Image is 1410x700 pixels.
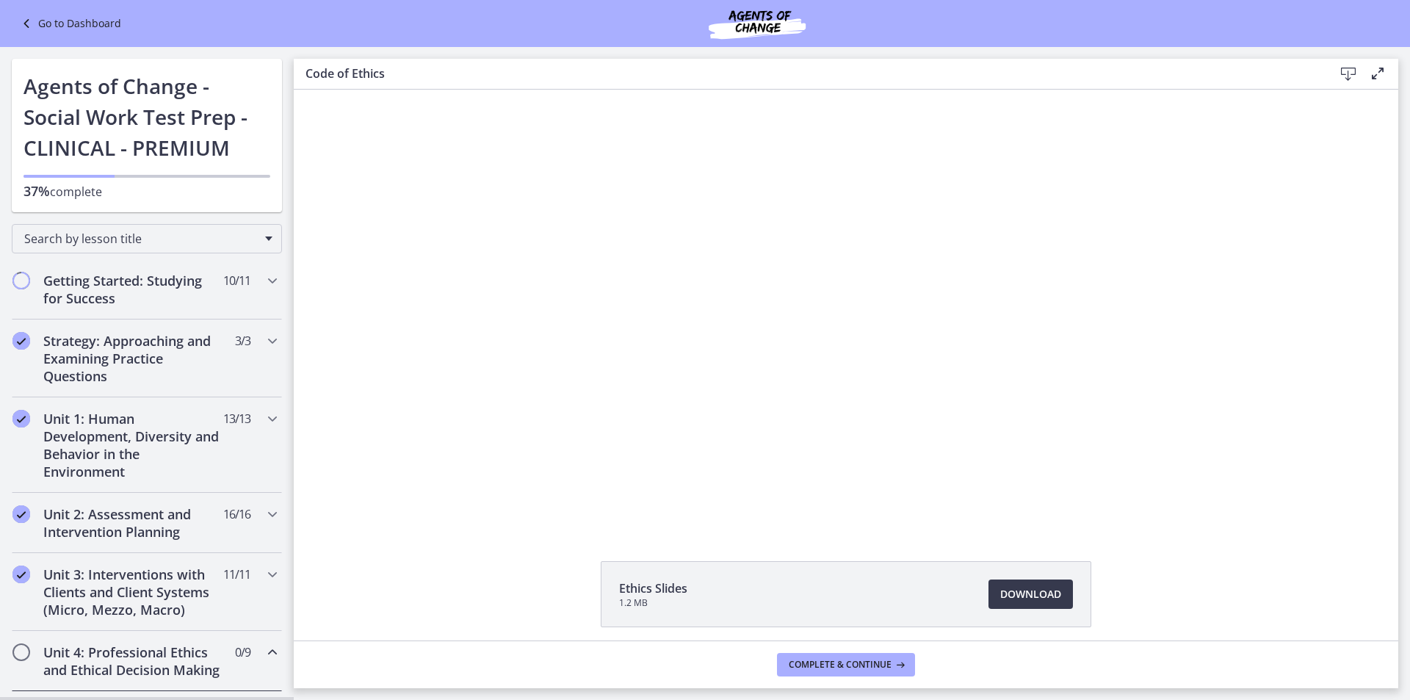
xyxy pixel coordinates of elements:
[23,182,50,200] span: 37%
[988,580,1073,609] a: Download
[235,643,250,661] span: 0 / 9
[223,272,250,289] span: 10 / 11
[12,332,30,350] i: Completed
[789,659,892,671] span: Complete & continue
[294,90,1398,527] iframe: Video Lesson
[619,580,687,597] span: Ethics Slides
[223,410,250,427] span: 13 / 13
[43,643,223,679] h2: Unit 4: Professional Ethics and Ethical Decision Making
[12,566,30,583] i: Completed
[24,231,258,247] span: Search by lesson title
[12,224,282,253] div: Search by lesson title
[43,410,223,480] h2: Unit 1: Human Development, Diversity and Behavior in the Environment
[23,182,270,201] p: complete
[12,410,30,427] i: Completed
[669,6,845,41] img: Agents of Change
[43,566,223,618] h2: Unit 3: Interventions with Clients and Client Systems (Micro, Mezzo, Macro)
[235,332,250,350] span: 3 / 3
[18,15,121,32] a: Go to Dashboard
[43,272,223,307] h2: Getting Started: Studying for Success
[43,332,223,385] h2: Strategy: Approaching and Examining Practice Questions
[23,71,270,163] h1: Agents of Change - Social Work Test Prep - CLINICAL - PREMIUM
[223,505,250,523] span: 16 / 16
[223,566,250,583] span: 11 / 11
[12,505,30,523] i: Completed
[619,597,687,609] span: 1.2 MB
[777,653,915,676] button: Complete & continue
[1000,585,1061,603] span: Download
[305,65,1310,82] h3: Code of Ethics
[43,505,223,541] h2: Unit 2: Assessment and Intervention Planning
